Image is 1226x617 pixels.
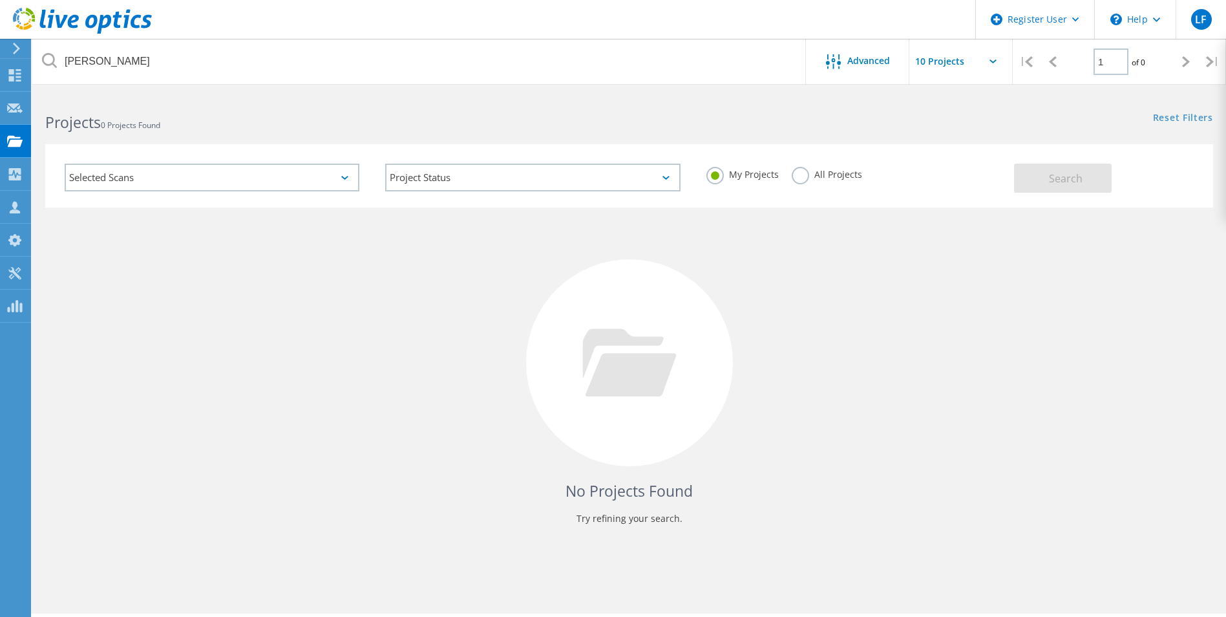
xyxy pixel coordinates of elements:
[65,164,359,191] div: Selected Scans
[45,112,101,133] b: Projects
[32,39,807,84] input: Search projects by name, owner, ID, company, etc
[1013,39,1039,85] div: |
[1049,171,1083,186] span: Search
[1200,39,1226,85] div: |
[101,120,160,131] span: 0 Projects Found
[1153,113,1213,124] a: Reset Filters
[58,508,1200,529] p: Try refining your search.
[1110,14,1122,25] svg: \n
[792,167,862,179] label: All Projects
[385,164,680,191] div: Project Status
[1195,14,1207,25] span: LF
[847,56,890,65] span: Advanced
[706,167,779,179] label: My Projects
[58,481,1200,502] h4: No Projects Found
[1132,57,1145,68] span: of 0
[13,27,152,36] a: Live Optics Dashboard
[1014,164,1112,193] button: Search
